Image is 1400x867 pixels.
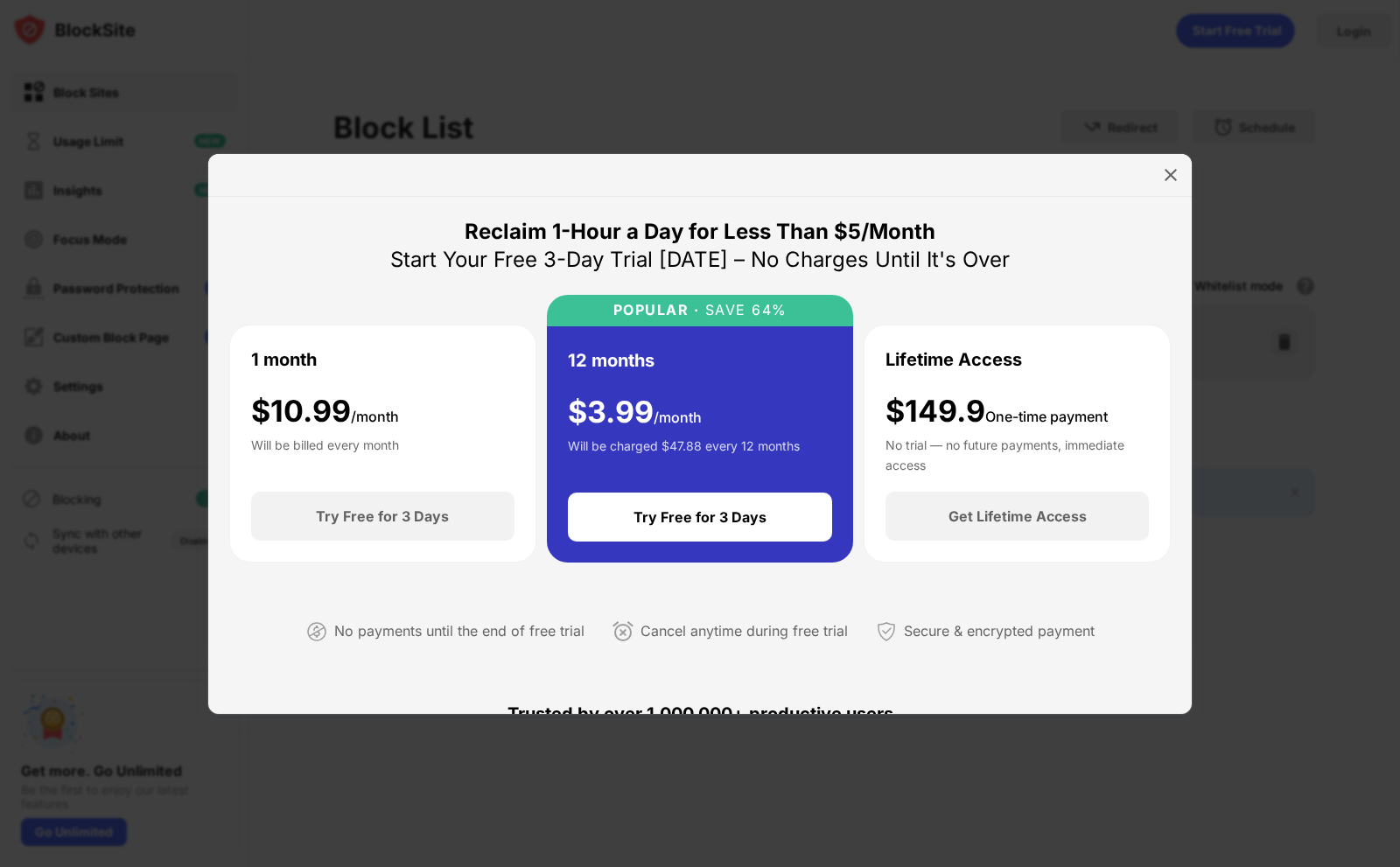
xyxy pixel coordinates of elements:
[568,347,654,374] div: 12 months
[465,218,935,246] div: Reclaim 1-Hour a Day for Less Than $5/Month
[568,395,702,430] div: $ 3.99
[985,408,1108,425] span: One-time payment
[306,621,327,642] img: not-paying
[885,394,1108,430] div: $149.9
[229,672,1171,756] div: Trusted by over 1,000,000+ productive users
[885,346,1022,373] div: Lifetime Access
[699,302,787,318] div: SAVE 64%
[612,621,633,642] img: cancel-anytime
[633,508,766,526] div: Try Free for 3 Days
[334,619,584,644] div: No payments until the end of free trial
[948,507,1087,525] div: Get Lifetime Access
[885,436,1149,471] div: No trial — no future payments, immediate access
[654,409,702,426] span: /month
[613,302,700,318] div: POPULAR ·
[251,394,399,430] div: $ 10.99
[316,507,449,525] div: Try Free for 3 Days
[904,619,1095,644] div: Secure & encrypted payment
[251,346,317,373] div: 1 month
[568,437,800,472] div: Will be charged $47.88 every 12 months
[640,619,848,644] div: Cancel anytime during free trial
[251,436,399,471] div: Will be billed every month
[876,621,897,642] img: secured-payment
[390,246,1010,274] div: Start Your Free 3-Day Trial [DATE] – No Charges Until It's Over
[351,408,399,425] span: /month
